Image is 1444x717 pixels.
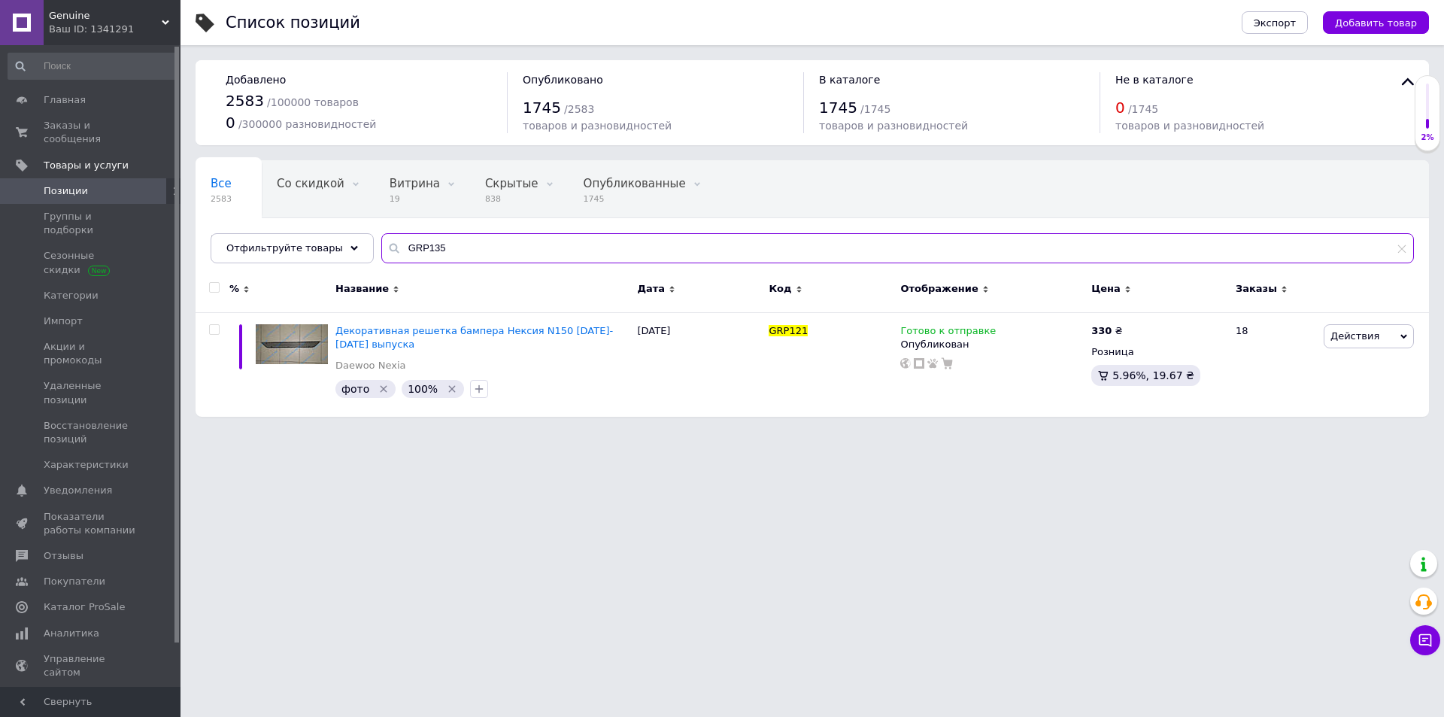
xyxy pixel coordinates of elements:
[769,282,791,296] span: Код
[335,359,405,372] a: Daewoo Nexia
[44,575,105,588] span: Покупатели
[44,600,125,614] span: Каталог ProSale
[1410,625,1440,655] button: Чат с покупателем
[900,282,978,296] span: Отображение
[44,314,83,328] span: Импорт
[44,652,139,679] span: Управление сайтом
[49,23,180,36] div: Ваш ID: 1341291
[381,233,1414,263] input: Поиск по названию позиции, артикулу и поисковым запросам
[1254,17,1296,29] span: Экспорт
[1091,282,1121,296] span: Цена
[819,74,880,86] span: В каталоге
[44,458,129,472] span: Характеристики
[44,289,99,302] span: Категории
[44,549,83,563] span: Отзывы
[1335,17,1417,29] span: Добавить товар
[584,177,686,190] span: Опубликованные
[1128,103,1158,115] span: / 1745
[44,184,88,198] span: Позиции
[523,120,672,132] span: товаров и разновидностей
[44,484,112,497] span: Уведомления
[1323,11,1429,34] button: Добавить товар
[226,114,235,132] span: 0
[1091,324,1122,338] div: ₴
[267,96,359,108] span: / 100000 товаров
[44,159,129,172] span: Товары и услуги
[226,92,264,110] span: 2583
[44,210,139,237] span: Группы и подборки
[44,627,99,640] span: Аналитика
[277,177,344,190] span: Со скидкой
[633,312,765,417] div: [DATE]
[819,120,968,132] span: товаров и разновидностей
[819,99,857,117] span: 1745
[44,93,86,107] span: Главная
[860,103,890,115] span: / 1745
[390,193,440,205] span: 19
[44,249,139,276] span: Сезонные скидки
[44,119,139,146] span: Заказы и сообщения
[335,282,389,296] span: Название
[564,103,594,115] span: / 2583
[256,324,328,365] img: Декоративная решетка бампера Нексия N150 2008-2009 года выпуска
[226,74,286,86] span: Добавлено
[211,193,232,205] span: 2583
[900,338,1084,351] div: Опубликован
[446,383,458,395] svg: Удалить метку
[229,282,239,296] span: %
[335,325,613,350] a: Декоративная решетка бампера Нексия N150 [DATE]-[DATE] выпуска
[44,510,139,537] span: Показатели работы компании
[1115,99,1125,117] span: 0
[769,325,808,336] span: GRP121
[238,118,377,130] span: / 300000 разновидностей
[1236,282,1277,296] span: Заказы
[211,234,333,248] span: В наличии, Без фото
[900,325,996,341] span: Готово к отправке
[44,340,139,367] span: Акции и промокоды
[226,242,343,254] span: Отфильтруйте товары
[378,383,390,395] svg: Удалить метку
[44,379,139,406] span: Удаленные позиции
[1330,330,1379,342] span: Действия
[44,419,139,446] span: Восстановление позиций
[408,383,438,395] span: 100%
[523,99,561,117] span: 1745
[1112,369,1194,381] span: 5.96%, 19.67 ₴
[1091,325,1112,336] b: 330
[1115,120,1264,132] span: товаров и разновидностей
[1242,11,1308,34] button: Экспорт
[8,53,177,80] input: Поиск
[1415,132,1439,143] div: 2%
[49,9,162,23] span: Genuine
[211,177,232,190] span: Все
[485,177,538,190] span: Скрытые
[1227,312,1320,417] div: 18
[226,15,360,31] div: Список позиций
[1115,74,1194,86] span: Не в каталоге
[637,282,665,296] span: Дата
[485,193,538,205] span: 838
[341,383,369,395] span: фото
[584,193,686,205] span: 1745
[1091,345,1223,359] div: Розница
[523,74,603,86] span: Опубликовано
[390,177,440,190] span: Витрина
